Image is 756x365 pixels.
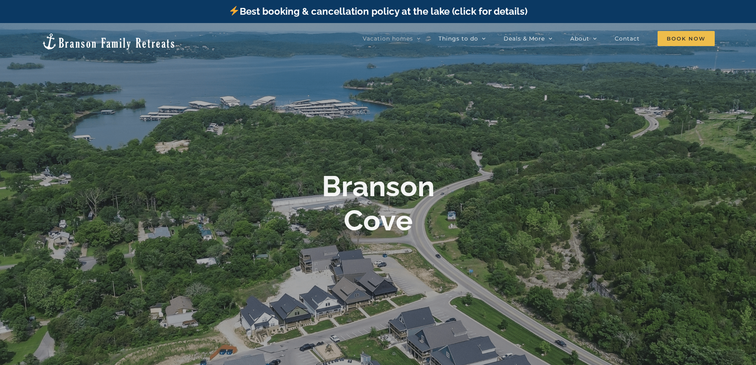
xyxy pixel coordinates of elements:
a: Deals & More [504,31,552,46]
a: About [570,31,597,46]
span: Contact [615,36,640,41]
nav: Main Menu [363,31,715,46]
span: Vacation homes [363,36,413,41]
span: Deals & More [504,36,545,41]
img: ⚡️ [229,6,239,15]
span: About [570,36,589,41]
a: Things to do [439,31,486,46]
a: Book Now [658,31,715,46]
b: Branson Cove [322,169,435,237]
a: Best booking & cancellation policy at the lake (click for details) [229,6,527,17]
span: Things to do [439,36,478,41]
img: Branson Family Retreats Logo [41,33,176,50]
a: Contact [615,31,640,46]
a: Vacation homes [363,31,421,46]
